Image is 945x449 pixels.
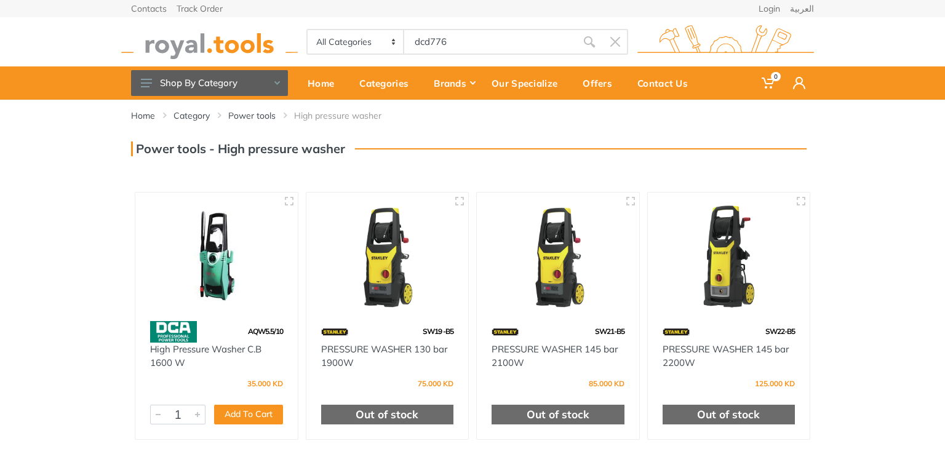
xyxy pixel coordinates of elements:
[150,321,197,343] img: 58.webp
[131,4,167,13] a: Contacts
[351,70,425,96] div: Categories
[663,405,795,424] div: Out of stock
[492,321,519,343] img: 15.webp
[317,204,458,309] img: Royal Tools - PRESSURE WASHER 130 bar 1900W
[423,327,453,336] span: SW19 -B5
[492,405,624,424] div: Out of stock
[173,109,210,122] a: Category
[299,66,351,100] a: Home
[790,4,814,13] a: العربية
[771,72,781,81] span: 0
[131,109,155,122] a: Home
[629,70,704,96] div: Contact Us
[483,70,574,96] div: Our Specialize
[755,380,795,390] div: 125.000 KD
[299,70,351,96] div: Home
[131,141,345,156] h3: Power tools - High pressure washer
[637,25,814,59] img: royal.tools Logo
[425,70,483,96] div: Brands
[121,25,298,59] img: royal.tools Logo
[418,380,453,390] div: 75.000 KD
[759,4,780,13] a: Login
[131,70,288,96] button: Shop By Category
[492,343,618,369] a: PRESSURE WASHER 145 bar 2100W
[247,380,283,390] div: 35.000 KD
[351,66,425,100] a: Categories
[248,327,283,336] span: AQW5.5/10
[595,327,624,336] span: SW21-B5
[574,66,629,100] a: Offers
[131,109,814,122] nav: breadcrumb
[321,321,348,343] img: 15.webp
[765,327,795,336] span: SW22-B5
[146,204,287,309] img: Royal Tools - High Pressure Washer C.B 1600 W
[321,405,454,424] div: Out of stock
[294,109,400,122] li: High pressure washer
[753,66,784,100] a: 0
[321,343,447,369] a: PRESSURE WASHER 130 bar 1900W
[150,343,261,369] a: High Pressure Washer C.B 1600 W
[228,109,276,122] a: Power tools
[483,66,574,100] a: Our Specialize
[663,321,690,343] img: 15.webp
[488,204,628,309] img: Royal Tools - PRESSURE WASHER 145 bar 2100W
[404,29,576,55] input: Site search
[629,66,704,100] a: Contact Us
[574,70,629,96] div: Offers
[663,343,789,369] a: PRESSURE WASHER 145 bar 2200W
[308,30,404,54] select: Category
[589,380,624,390] div: 85.000 KD
[659,204,799,309] img: Royal Tools - PRESSURE WASHER 145 bar 2200W
[177,4,223,13] a: Track Order
[214,405,283,424] button: Add To Cart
